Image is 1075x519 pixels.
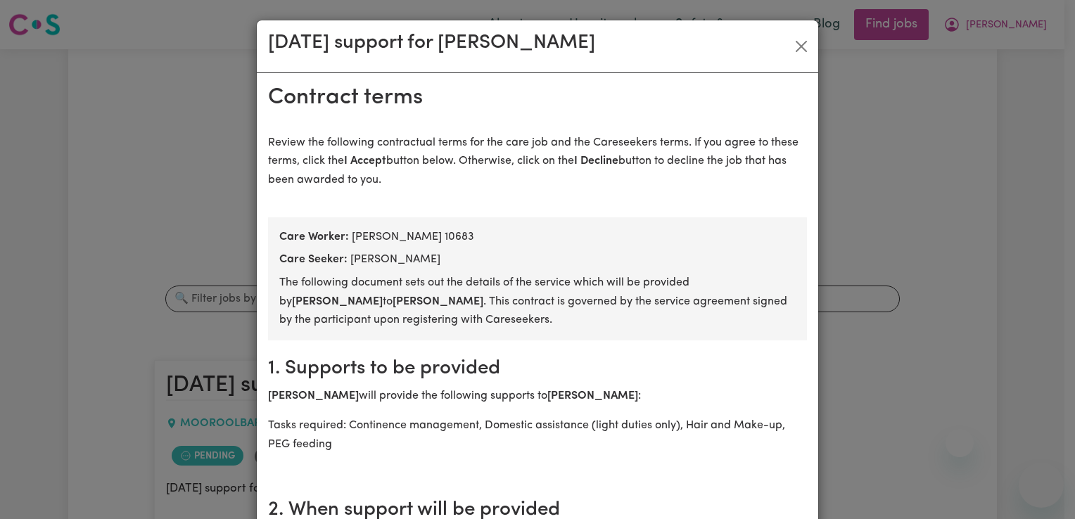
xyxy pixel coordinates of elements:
[279,231,349,243] b: Care Worker:
[1019,463,1064,508] iframe: Button to launch messaging window
[279,254,348,265] b: Care Seeker:
[393,296,483,307] b: [PERSON_NAME]
[268,32,595,56] h3: [DATE] support for [PERSON_NAME]
[279,251,796,268] div: [PERSON_NAME]
[268,357,807,381] h2: 1. Supports to be provided
[279,229,796,245] div: [PERSON_NAME] 10683
[547,390,638,402] b: [PERSON_NAME]
[790,35,813,58] button: Close
[279,274,796,329] p: The following document sets out the details of the service which will be provided by to . This co...
[268,416,807,454] p: Tasks required: Continence management, Domestic assistance (light duties only), Hair and Make-up,...
[292,296,383,307] b: [PERSON_NAME]
[268,134,807,189] p: Review the following contractual terms for the care job and the Careseekers terms. If you agree t...
[344,155,386,167] strong: I Accept
[268,390,359,402] b: [PERSON_NAME]
[268,387,807,405] p: will provide the following supports to :
[574,155,618,167] strong: I Decline
[946,429,974,457] iframe: Close message
[268,84,807,111] h2: Contract terms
